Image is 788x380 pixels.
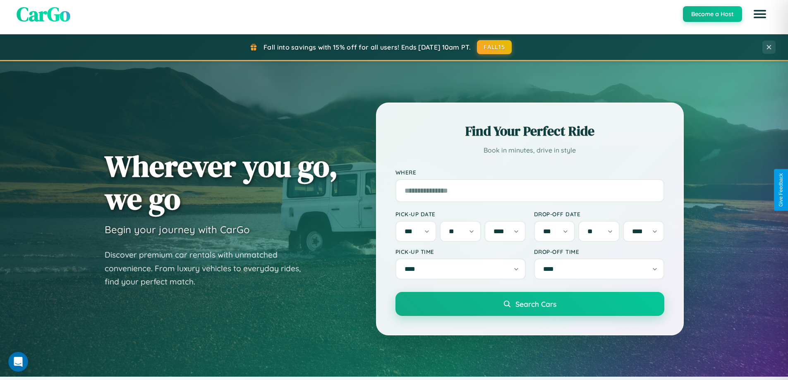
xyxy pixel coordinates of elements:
span: Search Cars [515,299,556,308]
label: Pick-up Time [395,248,526,255]
h1: Wherever you go, we go [105,150,338,215]
label: Drop-off Time [534,248,664,255]
div: Give Feedback [778,173,784,207]
button: FALL15 [477,40,512,54]
label: Drop-off Date [534,210,664,217]
p: Discover premium car rentals with unmatched convenience. From luxury vehicles to everyday rides, ... [105,248,311,289]
label: Where [395,169,664,176]
button: Become a Host [683,6,742,22]
span: CarGo [17,0,70,28]
iframe: Intercom live chat [8,352,28,372]
button: Open menu [748,2,771,26]
h2: Find Your Perfect Ride [395,122,664,140]
label: Pick-up Date [395,210,526,217]
button: Search Cars [395,292,664,316]
span: Fall into savings with 15% off for all users! Ends [DATE] 10am PT. [263,43,471,51]
h3: Begin your journey with CarGo [105,223,250,236]
p: Book in minutes, drive in style [395,144,664,156]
